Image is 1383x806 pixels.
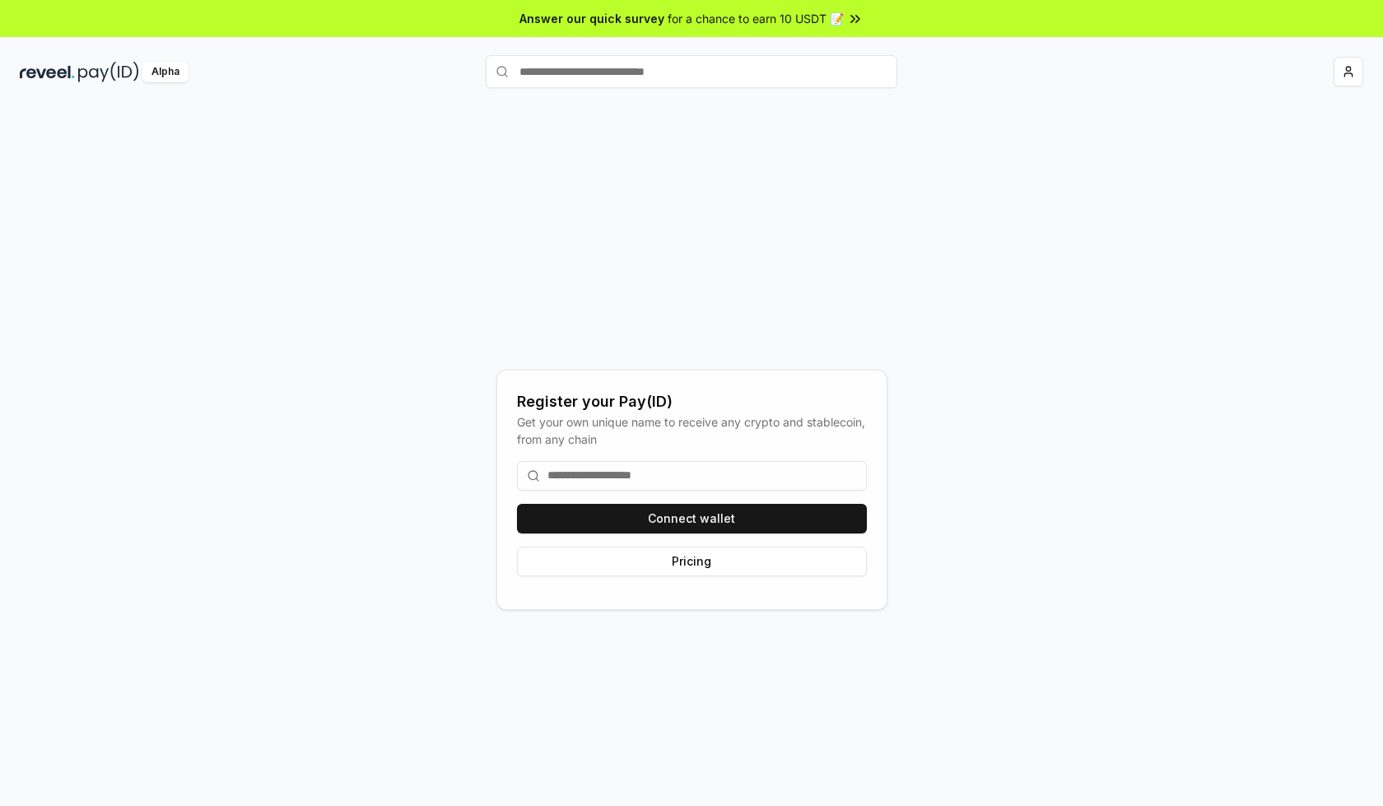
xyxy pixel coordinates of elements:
[517,390,867,413] div: Register your Pay(ID)
[668,10,844,27] span: for a chance to earn 10 USDT 📝
[142,62,189,82] div: Alpha
[78,62,139,82] img: pay_id
[519,10,664,27] span: Answer our quick survey
[517,504,867,533] button: Connect wallet
[20,62,75,82] img: reveel_dark
[517,547,867,576] button: Pricing
[517,413,867,448] div: Get your own unique name to receive any crypto and stablecoin, from any chain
